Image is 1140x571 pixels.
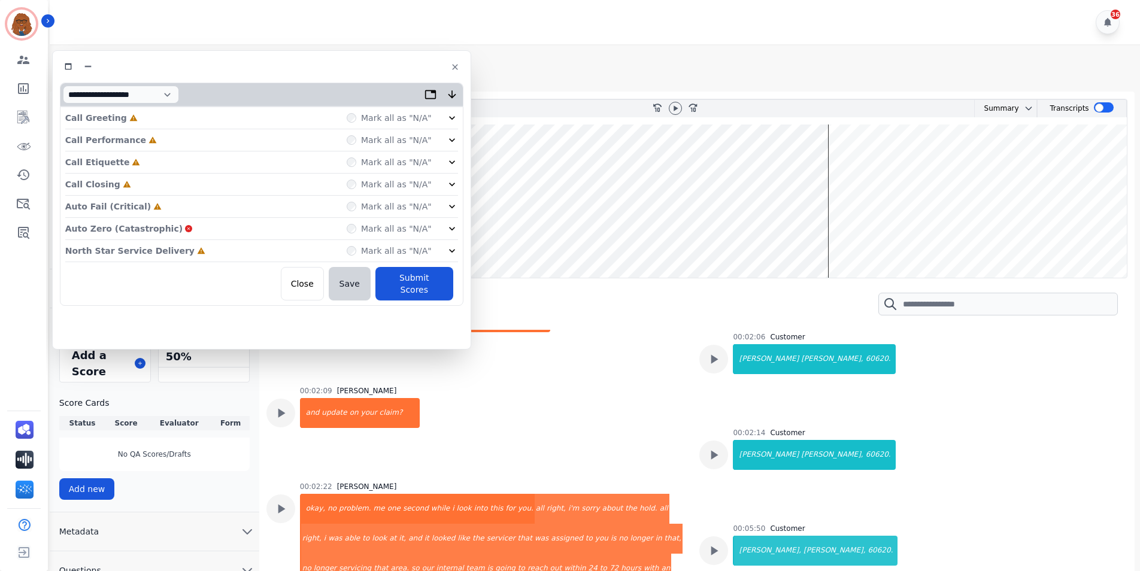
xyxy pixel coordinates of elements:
[281,267,324,300] button: Close
[50,526,108,537] span: Metadata
[105,416,147,430] th: Score
[50,512,259,551] button: Metadata chevron down
[638,494,659,524] div: hold.
[733,428,765,438] div: 00:02:14
[147,416,212,430] th: Evaluator
[610,524,618,554] div: is
[50,283,112,294] span: QA Scores
[629,524,654,554] div: longer
[770,524,805,533] div: Customer
[770,428,805,438] div: Customer
[580,494,601,524] div: sorry
[659,494,669,524] div: all
[800,440,865,470] div: [PERSON_NAME],
[567,494,580,524] div: i'm
[163,346,244,367] div: 50%
[65,223,183,235] p: Auto Zero (Catastrophic)
[430,524,457,554] div: looked
[65,178,120,190] p: Call Closing
[212,416,250,430] th: Form
[361,524,371,554] div: to
[50,230,259,269] button: Sentiment chevron down
[388,524,398,554] div: at
[65,201,151,212] p: Auto Fail (Critical)
[504,494,517,524] div: for
[407,524,423,554] div: and
[361,134,432,146] label: Mark all as "N/A"
[301,494,326,524] div: okay,
[300,386,332,396] div: 00:02:09
[375,267,453,300] button: Submit Scores
[517,494,535,524] div: you.
[240,524,254,539] svg: chevron down
[361,201,432,212] label: Mark all as "N/A"
[372,494,386,524] div: me
[734,536,802,566] div: [PERSON_NAME],
[58,49,1140,71] h1: Interaction Details
[59,397,250,409] h3: Score Cards
[402,494,430,524] div: second
[733,332,765,342] div: 00:02:06
[361,156,432,168] label: Mark all as "N/A"
[371,524,388,554] div: look
[975,100,1019,117] div: Summary
[65,156,130,168] p: Call Etiquette
[545,494,567,524] div: right,
[489,494,505,524] div: this
[535,494,545,524] div: all
[624,494,638,524] div: the
[865,344,896,374] div: 60620.
[326,494,338,524] div: no
[59,478,115,500] button: Add new
[301,398,321,428] div: and
[654,524,663,554] div: in
[601,494,624,524] div: about
[320,398,348,428] div: update
[7,10,36,38] img: Bordered avatar
[617,524,629,554] div: no
[386,494,402,524] div: one
[456,524,471,554] div: like
[471,524,486,554] div: the
[533,524,550,554] div: was
[865,440,896,470] div: 60620.
[59,416,105,430] th: Status
[802,536,867,566] div: [PERSON_NAME],
[361,223,432,235] label: Mark all as "N/A"
[734,344,800,374] div: [PERSON_NAME]
[378,398,420,428] div: claim?
[486,524,517,554] div: servicer
[550,524,584,554] div: assigned
[360,398,378,428] div: your
[473,494,489,524] div: into
[733,524,765,533] div: 00:05:50
[348,398,360,428] div: on
[866,536,898,566] div: 60620.
[344,524,362,554] div: able
[361,178,432,190] label: Mark all as "N/A"
[398,524,407,554] div: it,
[456,494,473,524] div: look
[800,344,865,374] div: [PERSON_NAME],
[361,112,432,124] label: Mark all as "N/A"
[327,524,343,554] div: was
[361,245,432,257] label: Mark all as "N/A"
[65,245,195,257] p: North Star Service Delivery
[59,438,250,471] div: No QA Scores/Drafts
[50,244,112,256] span: Sentiment
[1111,10,1120,19] div: 36
[451,494,455,524] div: i
[734,440,800,470] div: [PERSON_NAME]
[1050,100,1089,117] div: Transcripts
[329,267,371,300] button: Save
[663,524,683,554] div: that,
[584,524,594,554] div: to
[301,524,323,554] div: right,
[338,494,372,524] div: problem.
[337,386,397,396] div: [PERSON_NAME]
[423,524,430,554] div: it
[65,134,146,146] p: Call Performance
[430,494,451,524] div: while
[323,524,327,554] div: i
[300,482,332,491] div: 00:02:22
